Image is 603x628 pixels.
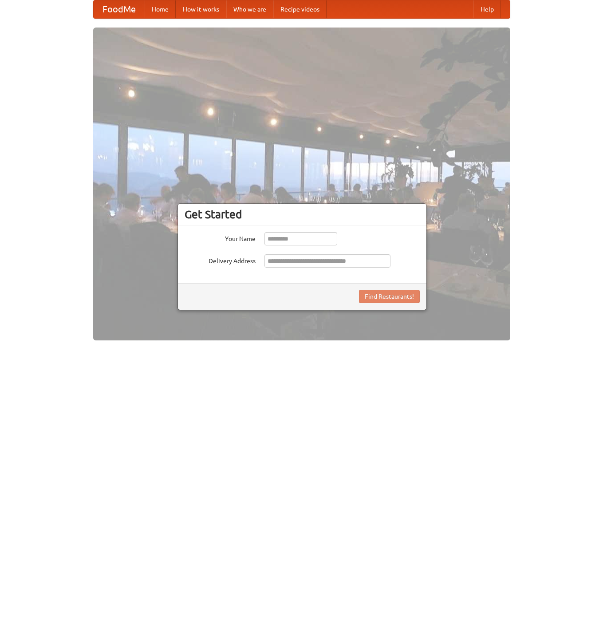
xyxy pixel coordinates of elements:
[94,0,145,18] a: FoodMe
[185,232,256,243] label: Your Name
[226,0,273,18] a: Who we are
[185,254,256,265] label: Delivery Address
[359,290,420,303] button: Find Restaurants!
[473,0,501,18] a: Help
[145,0,176,18] a: Home
[185,208,420,221] h3: Get Started
[273,0,327,18] a: Recipe videos
[176,0,226,18] a: How it works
